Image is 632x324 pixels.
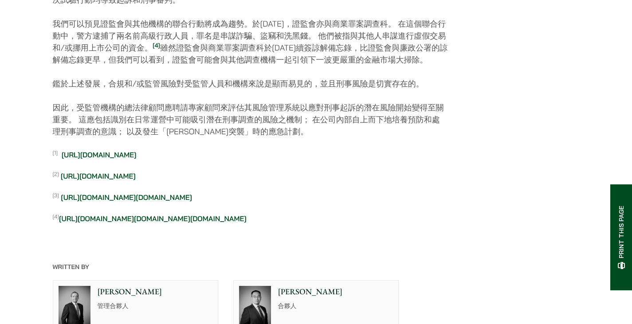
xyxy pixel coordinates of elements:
sup: [4] [53,213,59,220]
sup: [3] [53,192,59,199]
p: Written By [53,263,580,271]
p: 我們可以預見證監會與其他機構的聯合行動將成為趨勢。於[DATE]，證監會亦與商業罪案調查科。 在這個聯合行動中，警方逮捕了兩名前高級行政人員，罪名是串謀詐騙、盜竊和洗黑錢。 他們被指與其他人串謀... [53,18,448,66]
sup: [2] [53,171,59,177]
a: [URL][DOMAIN_NAME][DOMAIN_NAME] [61,193,192,202]
sup: [1] [53,149,58,156]
a: [URL][DOMAIN_NAME] [61,172,136,180]
p: [PERSON_NAME] [278,286,393,298]
a: [URL][DOMAIN_NAME][DOMAIN_NAME][DOMAIN_NAME] [59,214,247,223]
p: 管理合夥人 [98,301,212,311]
p: 因此，受監管機構的總法律顧問應聘請專家顧問來評估其風險管理系統以應對刑事起訴的潛在風險開始變得至關重要。 這應包括識別在日常運營中可能吸引潛在刑事調查的風險之機制； 在公司內部自上而下地培養預防... [53,101,448,137]
p: [PERSON_NAME] [98,286,212,298]
sup: [4] [153,42,160,49]
a: [4] [153,43,160,53]
p: 合夥人 [278,301,393,311]
a: [URL][DOMAIN_NAME] [62,150,137,159]
p: 鑑於上述發展，合規和/或監管風險對受監管人員和機構來說是顯而易見的，並且刑事風險是切實存在的。 [53,78,448,90]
